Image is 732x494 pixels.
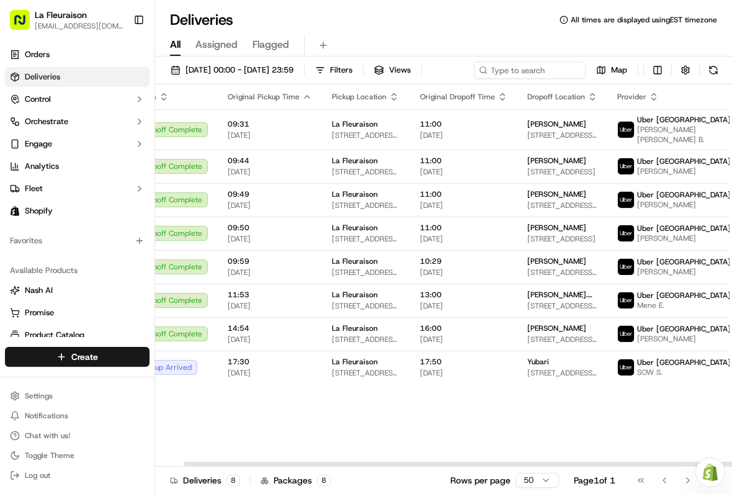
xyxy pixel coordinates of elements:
span: Assigned [195,37,238,52]
button: Filters [310,61,358,79]
button: See all [192,159,226,174]
div: Page 1 of 1 [574,474,615,487]
button: La Fleuraison[EMAIL_ADDRESS][DOMAIN_NAME] [5,5,128,35]
span: Mene E. [637,300,731,310]
div: Packages [261,474,331,487]
span: [DATE] [228,301,312,311]
span: SOW S. [637,367,731,377]
div: Deliveries [170,474,240,487]
span: Engage [25,138,52,150]
span: [PERSON_NAME] [527,156,586,166]
span: [STREET_ADDRESS] [527,167,597,177]
img: uber-new-logo.jpeg [618,326,634,342]
img: uber-new-logo.jpeg [618,225,634,241]
span: [STREET_ADDRESS] [527,234,597,244]
span: [STREET_ADDRESS][PERSON_NAME] [527,335,597,344]
span: Create [71,351,98,363]
span: Fleet [25,183,43,194]
img: uber-new-logo.jpeg [618,359,634,375]
span: 09:49 [228,189,312,199]
button: Refresh [705,61,722,79]
span: 11:00 [420,156,507,166]
span: [DATE] 00:00 - [DATE] 23:59 [185,65,293,76]
p: Welcome 👋 [12,50,226,70]
span: Nash AI [25,285,53,296]
span: La Fleuraison [332,119,378,129]
span: 17:30 [228,357,312,367]
span: La Fleuraison [332,223,378,233]
button: [DATE] 00:00 - [DATE] 23:59 [165,61,299,79]
span: [DATE] [228,130,312,140]
input: Type to search [474,61,586,79]
button: Promise [5,303,150,323]
span: [DATE] [420,130,507,140]
span: [PERSON_NAME] [637,200,731,210]
span: Pylon [123,274,150,284]
span: [STREET_ADDRESS][PERSON_NAME] [332,200,400,210]
span: Dropoff Location [527,92,585,102]
img: uber-new-logo.jpeg [618,122,634,138]
button: Fleet [5,179,150,199]
div: 💻 [105,245,115,255]
span: Deliveries [25,71,60,83]
span: Uber [GEOGRAPHIC_DATA] [637,357,731,367]
span: [PERSON_NAME] [527,189,586,199]
span: API Documentation [117,244,199,256]
span: [STREET_ADDRESS][PERSON_NAME][PERSON_NAME] [527,130,597,140]
span: • [103,192,107,202]
span: Uber [GEOGRAPHIC_DATA] [637,115,731,125]
span: Original Dropoff Time [420,92,495,102]
span: Toggle Theme [25,451,74,460]
div: Favorites [5,231,150,251]
div: We're available if you need us! [56,131,171,141]
button: Views [368,61,416,79]
span: Uber [GEOGRAPHIC_DATA] [637,156,731,166]
span: La Fleuraison [332,357,378,367]
span: [PERSON_NAME] [527,256,586,266]
span: 16:00 [420,323,507,333]
span: 09:59 [228,256,312,266]
span: [PERSON_NAME] [637,334,731,344]
span: [STREET_ADDRESS][PERSON_NAME] [332,130,400,140]
span: 11:00 [420,119,507,129]
span: [DATE] [420,234,507,244]
span: Chat with us! [25,431,70,441]
img: Nash [12,12,37,37]
img: uber-new-logo.jpeg [618,192,634,208]
span: All times are displayed using EST timezone [571,15,717,25]
span: Analytics [25,161,59,172]
span: [STREET_ADDRESS][PERSON_NAME] [332,368,400,378]
img: uber-new-logo.jpeg [618,259,634,275]
span: Uber [GEOGRAPHIC_DATA] [637,290,731,300]
span: Settings [25,391,53,401]
p: Rows per page [450,474,511,487]
a: Orders [5,45,150,65]
button: Create [5,347,150,367]
span: [STREET_ADDRESS][PERSON_NAME] [332,335,400,344]
span: La Fleuraison [332,156,378,166]
span: Notifications [25,411,68,421]
span: La Fleuraison [332,189,378,199]
div: Start new chat [56,119,203,131]
div: 8 [317,475,331,486]
button: Toggle Theme [5,447,150,464]
span: All [170,37,181,52]
span: La Fleuraison [332,323,378,333]
span: [DATE] [420,301,507,311]
span: [STREET_ADDRESS][PERSON_NAME] [332,167,400,177]
span: Promise [25,307,54,318]
div: 8 [226,475,240,486]
button: Nash AI [5,281,150,300]
span: 13:00 [420,290,507,300]
input: Got a question? Start typing here... [32,80,223,93]
span: [PERSON_NAME] [527,323,586,333]
span: [STREET_ADDRESS][PERSON_NAME] [332,234,400,244]
span: 11:00 [420,223,507,233]
span: [STREET_ADDRESS][PERSON_NAME] [527,368,597,378]
span: Log out [25,470,50,480]
img: Masood Aslam [12,181,32,200]
span: [STREET_ADDRESS][PERSON_NAME] [332,267,400,277]
button: Settings [5,387,150,405]
a: Shopify [5,201,150,221]
span: Shopify [25,205,53,217]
